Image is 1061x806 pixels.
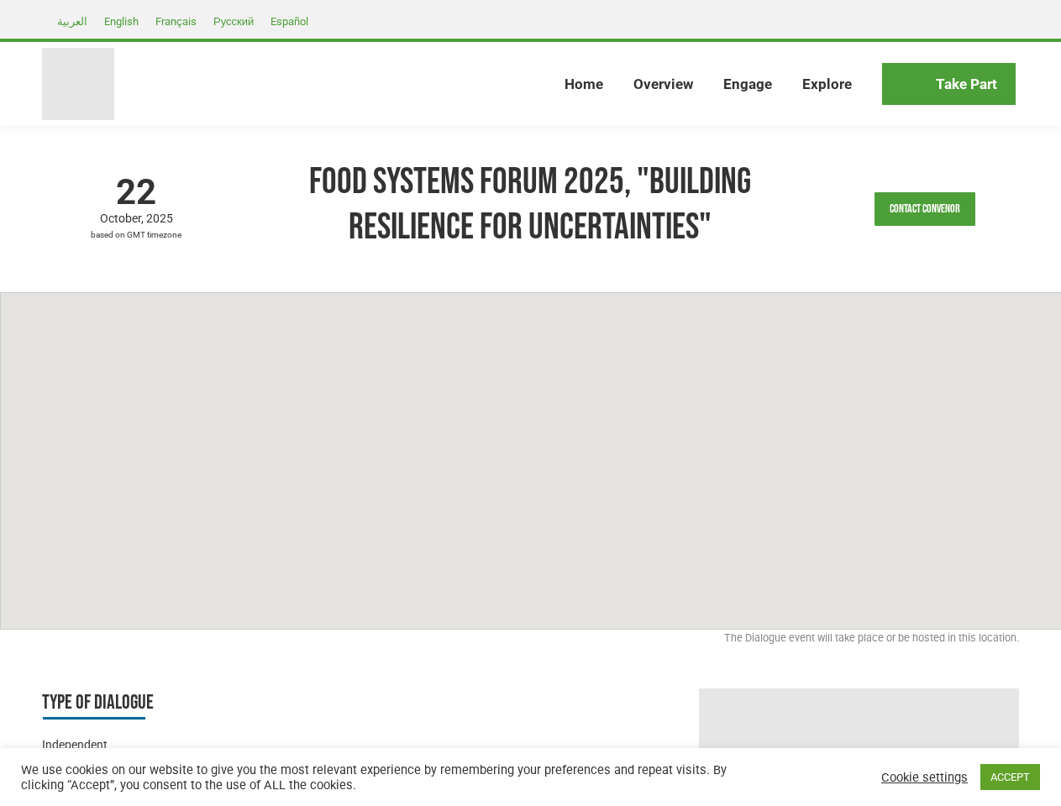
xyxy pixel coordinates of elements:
div: The Dialogue event will take place or be hosted in this location. [42,630,1019,655]
h3: Type of Dialogue [42,688,354,720]
span: Français [155,15,197,28]
a: English [96,11,147,31]
a: Français [147,11,205,31]
span: Take Part [936,76,997,93]
a: Cookie settings [881,770,968,785]
span: based on GMT timezone [42,227,231,243]
a: Contact Convenor [875,192,975,226]
span: Engage [723,76,772,93]
a: Русский [205,11,262,31]
span: October [100,212,146,225]
span: Español [271,15,308,28]
span: العربية [57,15,87,28]
div: Independent [42,736,354,753]
h1: Food Systems Forum 2025, "Building Resilience for Uncertainties" [248,160,814,250]
a: العربية [49,11,96,31]
div: We use cookies on our website to give you the most relevant experience by remembering your prefer... [21,762,734,793]
a: Español [262,11,317,31]
span: 22 [42,175,231,210]
span: Explore [802,76,852,93]
a: ACCEPT [980,764,1040,790]
img: Food Systems Summit Dialogues [42,48,114,120]
span: English [104,15,139,28]
span: Русский [213,15,254,28]
span: 2025 [146,212,173,225]
span: Home [565,76,603,93]
span: Overview [633,76,693,93]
